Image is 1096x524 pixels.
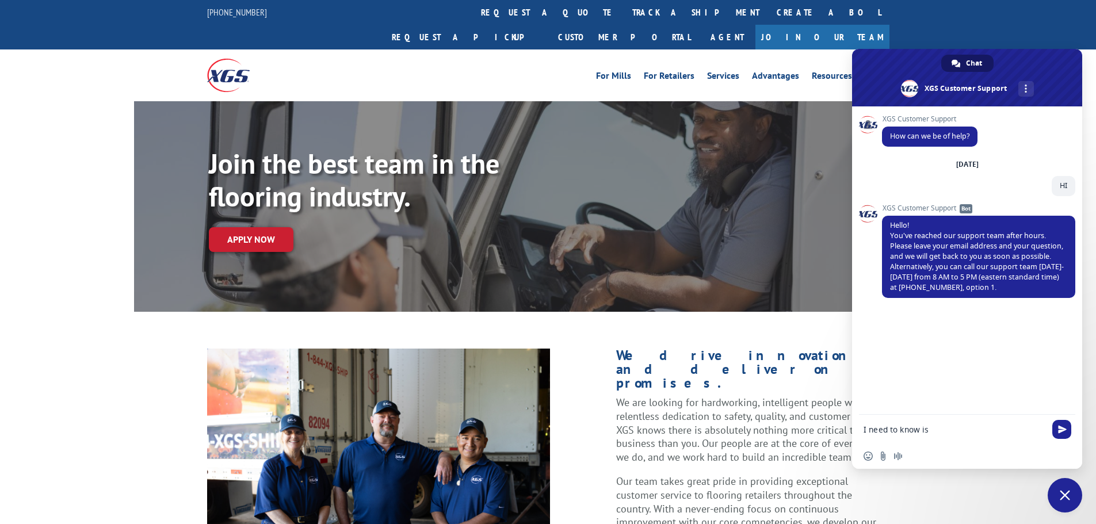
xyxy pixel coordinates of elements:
div: Chat [941,55,994,72]
a: Agent [699,25,755,49]
span: HI [1060,181,1067,190]
a: Advantages [752,71,799,84]
strong: Join the best team in the flooring industry. [209,146,499,215]
p: We are looking for hardworking, intelligent people with a relentless dedication to safety, qualit... [616,396,889,475]
a: [PHONE_NUMBER] [207,6,267,18]
span: Insert an emoji [864,452,873,461]
a: Resources [812,71,852,84]
span: Bot [960,204,972,213]
span: Audio message [893,452,903,461]
span: XGS Customer Support [882,204,1075,212]
a: Apply now [209,227,293,252]
span: Hello! You've reached our support team after hours. Please leave your email address and your ques... [890,220,1064,292]
a: For Mills [596,71,631,84]
h1: We drive innovation and deliver on our promises. [616,349,889,396]
textarea: Compose your message... [864,424,1045,435]
span: Chat [966,55,982,72]
span: How can we be of help? [890,131,969,141]
span: XGS Customer Support [882,115,977,123]
div: Close chat [1048,478,1082,512]
a: Join Our Team [755,25,889,49]
span: Send a file [879,452,888,461]
a: Services [707,71,739,84]
a: Customer Portal [549,25,699,49]
a: For Retailers [644,71,694,84]
div: More channels [1018,81,1034,97]
a: Request a pickup [383,25,549,49]
span: Send [1052,420,1071,439]
div: [DATE] [956,161,979,168]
